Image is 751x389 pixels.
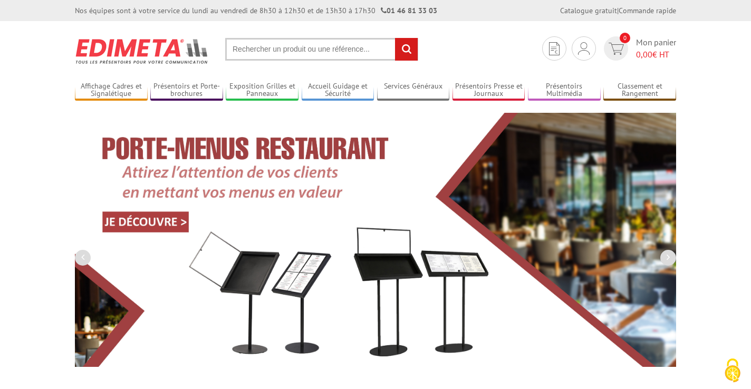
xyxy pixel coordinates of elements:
[619,6,676,15] a: Commande rapide
[609,43,624,55] img: devis rapide
[560,5,676,16] div: |
[714,353,751,389] button: Cookies (fenêtre modale)
[226,82,299,99] a: Exposition Grilles et Panneaux
[601,36,676,61] a: devis rapide 0 Mon panier 0,00€ HT
[395,38,418,61] input: rechercher
[719,357,746,384] img: Cookies (fenêtre modale)
[528,82,601,99] a: Présentoirs Multimédia
[75,5,437,16] div: Nos équipes sont à votre service du lundi au vendredi de 8h30 à 12h30 et de 13h30 à 17h30
[620,33,630,43] span: 0
[549,42,560,55] img: devis rapide
[636,48,676,61] span: € HT
[75,82,148,99] a: Affichage Cadres et Signalétique
[302,82,374,99] a: Accueil Guidage et Sécurité
[225,38,418,61] input: Rechercher un produit ou une référence...
[150,82,223,99] a: Présentoirs et Porte-brochures
[377,82,450,99] a: Services Généraux
[603,82,676,99] a: Classement et Rangement
[75,32,209,71] img: Présentoir, panneau, stand - Edimeta - PLV, affichage, mobilier bureau, entreprise
[452,82,525,99] a: Présentoirs Presse et Journaux
[636,36,676,61] span: Mon panier
[381,6,437,15] strong: 01 46 81 33 03
[578,42,590,55] img: devis rapide
[636,49,652,60] span: 0,00
[560,6,617,15] a: Catalogue gratuit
